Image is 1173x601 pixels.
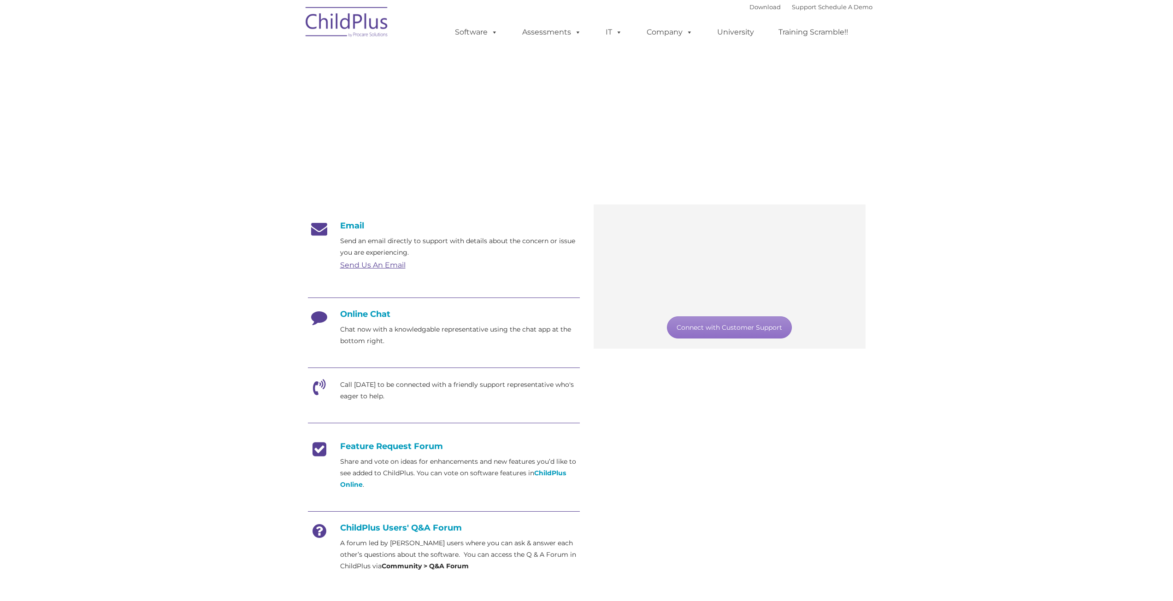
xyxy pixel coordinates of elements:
a: Support [792,3,816,11]
h4: ChildPlus Users' Q&A Forum [308,523,580,533]
a: Assessments [513,23,590,41]
a: University [708,23,763,41]
p: Send an email directly to support with details about the concern or issue you are experiencing. [340,235,580,258]
h4: Feature Request Forum [308,441,580,451]
p: A forum led by [PERSON_NAME] users where you can ask & answer each other’s questions about the so... [340,537,580,572]
a: Training Scramble!! [769,23,857,41]
img: ChildPlus by Procare Solutions [301,0,393,47]
a: IT [596,23,631,41]
font: | [749,3,872,11]
p: Share and vote on ideas for enhancements and new features you’d like to see added to ChildPlus. Y... [340,456,580,490]
a: Software [446,23,507,41]
strong: Community > Q&A Forum [382,562,469,570]
a: Company [637,23,702,41]
p: Call [DATE] to be connected with a friendly support representative who's eager to help. [340,379,580,402]
a: Download [749,3,781,11]
a: ChildPlus Online [340,469,566,489]
p: Chat now with a knowledgable representative using the chat app at the bottom right. [340,324,580,347]
h4: Online Chat [308,309,580,319]
a: Send Us An Email [340,261,406,269]
a: Connect with Customer Support [667,316,792,338]
a: Schedule A Demo [818,3,872,11]
h4: Email [308,221,580,231]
